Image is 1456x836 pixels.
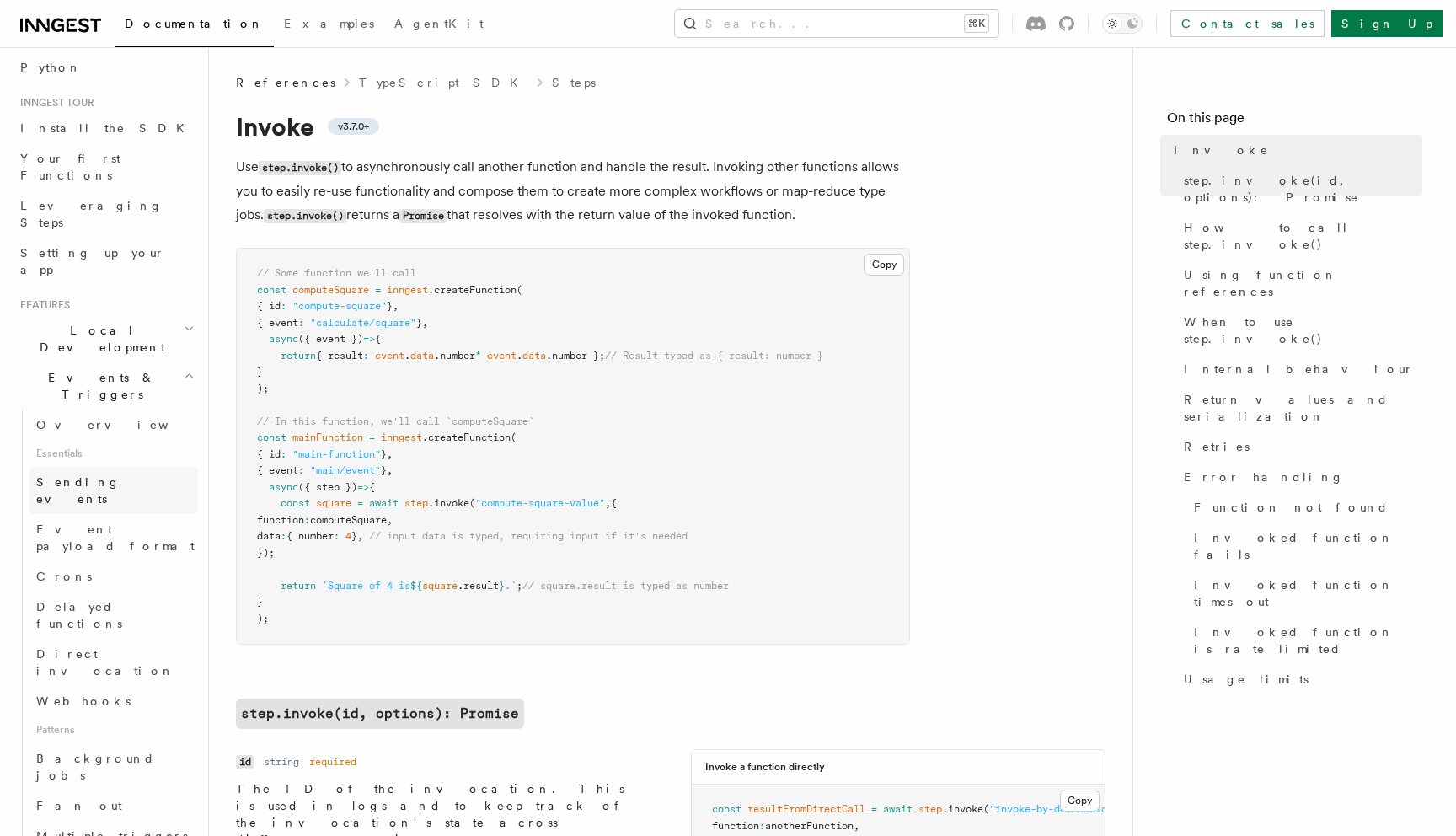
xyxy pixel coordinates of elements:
span: const [712,803,741,815]
span: Delayed functions [36,600,122,630]
span: Local Development [13,322,184,356]
span: , [393,300,399,312]
span: } [381,464,387,476]
span: "main-function" [292,448,381,460]
a: Usage limits [1177,664,1422,694]
a: Python [13,52,198,83]
span: Using function references [1184,266,1422,300]
a: When to use step.invoke() [1177,307,1422,354]
span: Your first Functions [20,152,120,182]
span: inngest [381,431,422,443]
button: Search...⌘K [675,10,998,37]
span: .number [434,350,475,362]
span: , [387,464,393,476]
span: "compute-square" [292,300,387,312]
code: id [236,755,254,769]
span: . [517,350,522,362]
span: Invoked function fails [1194,529,1422,563]
span: , [422,317,428,329]
span: Patterns [29,716,198,743]
span: Invoked function times out [1194,576,1422,610]
span: 4 [345,530,351,542]
h4: On this page [1167,108,1422,135]
span: ( [469,497,475,509]
code: step.invoke() [259,161,341,175]
span: async [269,481,298,493]
span: computeSquare [310,514,387,526]
span: computeSquare [292,284,369,296]
span: }); [257,547,275,559]
span: await [369,497,399,509]
span: : [298,317,304,329]
span: Events & Triggers [13,369,184,403]
a: Fan out [29,790,198,821]
span: Examples [284,17,374,30]
span: .number }; [546,350,605,362]
a: Contact sales [1170,10,1325,37]
span: : [281,448,286,460]
span: "calculate/square" [310,317,416,329]
span: Direct invocation [36,647,174,678]
span: . [404,350,410,362]
button: Toggle dark mode [1102,13,1143,34]
span: = [357,497,363,509]
span: Documentation [125,17,264,30]
span: ; [517,580,522,592]
span: ${ [410,580,422,592]
span: ({ step }) [298,481,357,493]
span: Inngest tour [13,96,94,110]
span: Crons [36,570,92,583]
span: const [257,431,286,443]
span: AgentKit [394,17,484,30]
span: Webhooks [36,694,131,708]
button: Copy [1060,790,1100,812]
span: `Square of 4 is [322,580,410,592]
span: .` [505,580,517,592]
a: Invoked function fails [1187,522,1422,570]
a: Invoked function is rate limited [1187,617,1422,664]
span: : [298,464,304,476]
span: } [257,596,263,608]
span: Install the SDK [20,121,195,135]
a: Retries [1177,431,1422,462]
a: step.invoke(id, options): Promise [236,699,524,729]
span: When to use step.invoke() [1184,313,1422,347]
span: event [487,350,517,362]
a: How to call step.invoke() [1177,212,1422,260]
span: , [357,530,363,542]
span: , [605,497,611,509]
button: Copy [864,254,904,276]
span: data [257,530,281,542]
h1: Invoke [236,111,910,142]
span: return [281,350,316,362]
span: = [369,431,375,443]
span: : [281,530,286,542]
span: { number [286,530,334,542]
span: .invoke [428,497,469,509]
kbd: ⌘K [965,15,988,32]
span: Setting up your app [20,246,165,276]
a: Error handling [1177,462,1422,492]
span: "main/event" [310,464,381,476]
span: anotherFunction [765,820,854,832]
a: TypeScript SDK [359,74,528,91]
span: "compute-square-value" [475,497,605,509]
a: AgentKit [384,5,494,46]
a: Sign Up [1331,10,1443,37]
a: Invoked function times out [1187,570,1422,617]
span: : [334,530,340,542]
a: Function not found [1187,492,1422,522]
span: => [357,481,369,493]
span: => [363,333,375,345]
span: } [499,580,505,592]
span: square [316,497,351,509]
span: // square.result is typed as number [522,580,729,592]
span: const [257,284,286,296]
span: = [375,284,381,296]
button: Local Development [13,315,198,362]
span: .createFunction [422,431,511,443]
span: Return values and serialization [1184,391,1422,425]
span: function [257,514,304,526]
span: Fan out [36,799,122,812]
span: { [369,481,375,493]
